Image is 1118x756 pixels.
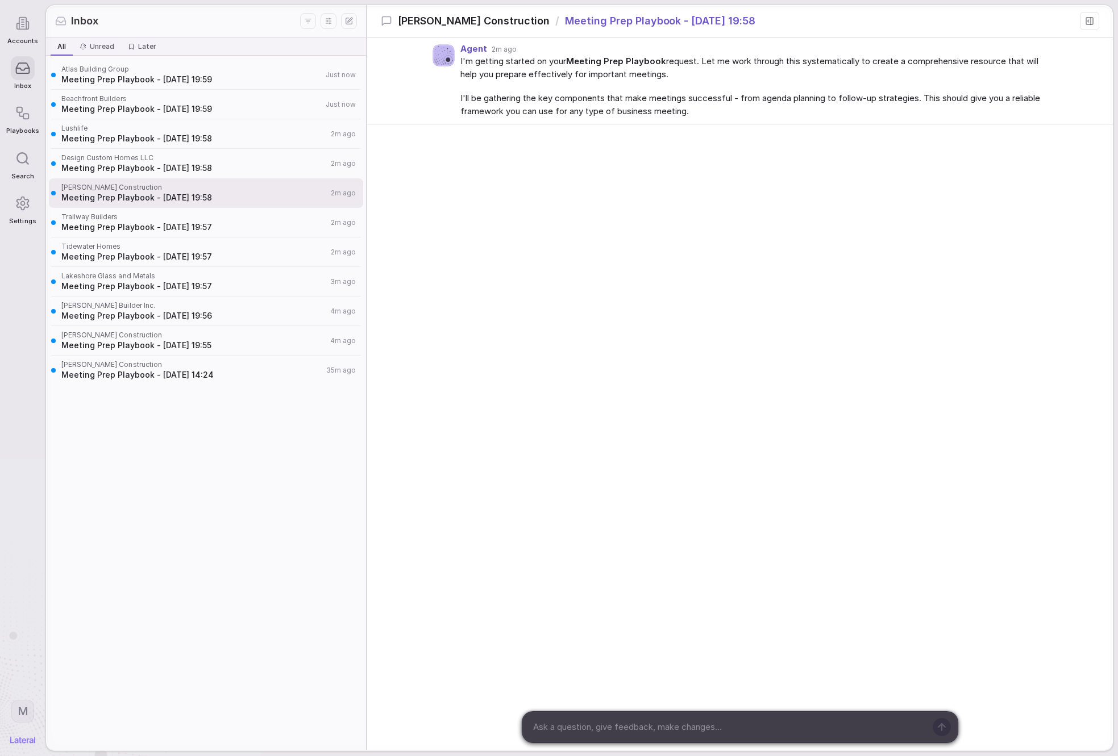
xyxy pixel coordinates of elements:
[61,360,323,369] span: [PERSON_NAME] Construction
[460,55,1042,81] span: I'm getting started on your request. Let me work through this systematically to create a comprehe...
[61,212,327,222] span: Trailway Builders
[6,6,39,51] a: Accounts
[57,42,66,51] span: All
[330,336,356,345] span: 4m ago
[61,183,327,192] span: [PERSON_NAME] Construction
[9,218,36,225] span: Settings
[61,65,322,74] span: Atlas Building Group
[555,14,559,28] span: /
[49,60,363,90] a: Atlas Building GroupMeeting Prep Playbook - [DATE] 19:59Just now
[49,90,363,119] a: Beachfront BuildersMeeting Prep Playbook - [DATE] 19:59Just now
[138,42,156,51] span: Later
[49,237,363,267] a: Tidewater HomesMeeting Prep Playbook - [DATE] 19:572m ago
[61,124,327,133] span: Lushlife
[326,70,356,80] span: Just now
[61,222,327,233] span: Meeting Prep Playbook - [DATE] 19:57
[49,119,363,149] a: LushlifeMeeting Prep Playbook - [DATE] 19:582m ago
[61,74,322,85] span: Meeting Prep Playbook - [DATE] 19:59
[61,192,327,203] span: Meeting Prep Playbook - [DATE] 19:58
[565,14,755,28] span: Meeting Prep Playbook - [DATE] 19:58
[398,14,550,28] span: [PERSON_NAME] Construction
[460,92,1042,118] span: I'll be gathering the key components that make meetings successful - from agenda planning to foll...
[61,94,322,103] span: Beachfront Builders
[7,37,38,45] span: Accounts
[49,326,363,356] a: [PERSON_NAME] ConstructionMeeting Prep Playbook - [DATE] 19:554m ago
[49,208,363,237] a: Trailway BuildersMeeting Prep Playbook - [DATE] 19:572m ago
[300,13,316,29] button: Filters
[61,162,327,174] span: Meeting Prep Playbook - [DATE] 19:58
[326,100,356,109] span: Just now
[331,159,356,168] span: 2m ago
[61,331,327,340] span: [PERSON_NAME] Construction
[61,281,327,292] span: Meeting Prep Playbook - [DATE] 19:57
[11,173,34,180] span: Search
[61,301,327,310] span: [PERSON_NAME] Builder Inc.
[566,56,666,66] strong: Meeting Prep Playbook
[331,130,356,139] span: 2m ago
[61,369,323,381] span: Meeting Prep Playbook - [DATE] 14:24
[61,310,327,321] span: Meeting Prep Playbook - [DATE] 19:56
[330,277,356,286] span: 3m ago
[61,103,322,115] span: Meeting Prep Playbook - [DATE] 19:59
[49,356,363,385] a: [PERSON_NAME] ConstructionMeeting Prep Playbook - [DATE] 14:2435m ago
[331,189,356,198] span: 2m ago
[326,366,356,375] span: 35m ago
[61,153,327,162] span: Design Custom Homes LLC
[49,267,363,296] a: Lakeshore Glass and MetalsMeeting Prep Playbook - [DATE] 19:573m ago
[90,42,114,51] span: Unread
[341,13,357,29] button: New thread
[14,82,31,90] span: Inbox
[49,178,363,208] a: [PERSON_NAME] ConstructionMeeting Prep Playbook - [DATE] 19:582m ago
[71,14,98,28] span: Inbox
[61,242,327,251] span: Tidewater Homes
[492,45,517,54] span: 2m ago
[433,45,454,66] img: Agent avatar
[6,95,39,140] a: Playbooks
[331,248,356,257] span: 2m ago
[61,251,327,262] span: Meeting Prep Playbook - [DATE] 19:57
[18,704,28,719] span: M
[460,44,487,54] span: Agent
[6,51,39,95] a: Inbox
[49,149,363,178] a: Design Custom Homes LLCMeeting Prep Playbook - [DATE] 19:582m ago
[331,218,356,227] span: 2m ago
[6,127,39,135] span: Playbooks
[61,340,327,351] span: Meeting Prep Playbook - [DATE] 19:55
[6,186,39,231] a: Settings
[321,13,336,29] button: Display settings
[49,296,363,326] a: [PERSON_NAME] Builder Inc.Meeting Prep Playbook - [DATE] 19:564m ago
[330,307,356,316] span: 4m ago
[61,133,327,144] span: Meeting Prep Playbook - [DATE] 19:58
[10,737,35,744] img: Lateral
[61,272,327,281] span: Lakeshore Glass and Metals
